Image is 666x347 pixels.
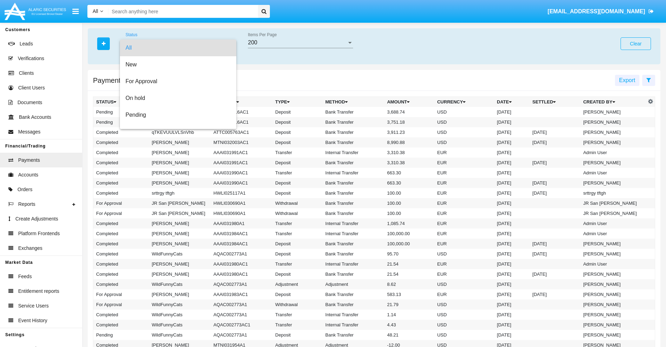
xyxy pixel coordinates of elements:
span: New [126,56,231,73]
span: Rejected [126,123,231,140]
span: On hold [126,90,231,107]
span: All [126,39,231,56]
span: For Approval [126,73,231,90]
span: Pending [126,107,231,123]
